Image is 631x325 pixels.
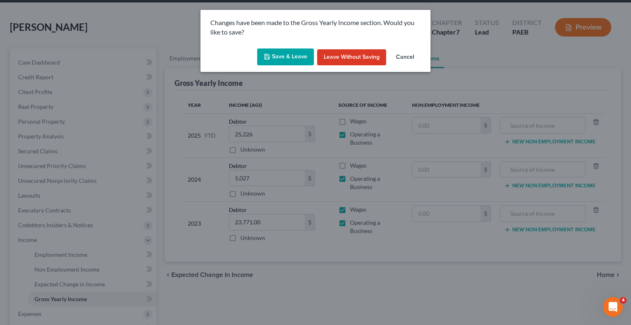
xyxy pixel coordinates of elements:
[620,297,626,304] span: 4
[389,49,421,66] button: Cancel
[257,48,314,66] button: Save & Leave
[210,18,421,37] p: Changes have been made to the Gross Yearly Income section. Would you like to save?
[317,49,386,66] button: Leave without Saving
[603,297,623,317] iframe: Intercom live chat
